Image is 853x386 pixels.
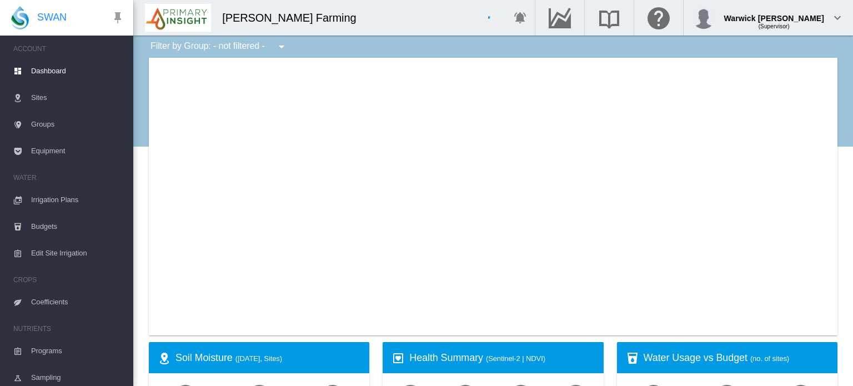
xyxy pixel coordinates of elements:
md-icon: Go to the Data Hub [546,11,573,24]
div: [PERSON_NAME] Farming [222,10,366,26]
span: Groups [31,111,124,138]
img: SWAN-Landscape-Logo-Colour-drop.png [11,6,29,29]
span: SWAN [37,11,67,24]
span: WATER [13,169,124,187]
span: CROPS [13,271,124,289]
span: ACCOUNT [13,40,124,58]
md-icon: Click here for help [645,11,672,24]
md-icon: icon-map-marker-radius [158,352,171,365]
div: Warwick [PERSON_NAME] [724,8,824,19]
div: Health Summary [409,351,594,365]
button: icon-menu-down [270,36,293,58]
img: profile.jpg [693,7,715,29]
span: (Sentinel-2 | NDVI) [486,354,545,363]
div: Filter by Group: - not filtered - [142,36,296,58]
span: Coefficients [31,289,124,315]
span: Sites [31,84,124,111]
md-icon: icon-heart-box-outline [392,352,405,365]
span: Edit Site Irrigation [31,240,124,267]
button: icon-bell-ring [509,7,531,29]
md-icon: Search the knowledge base [596,11,623,24]
span: Budgets [31,213,124,240]
span: Equipment [31,138,124,164]
div: Water Usage vs Budget [644,351,829,365]
md-icon: icon-cup-water [626,352,639,365]
md-icon: icon-chevron-down [831,11,844,24]
span: (no. of sites) [750,354,789,363]
md-icon: icon-pin [111,11,124,24]
img: P9Qypg3231X1QAAAABJRU5ErkJggg== [145,4,211,32]
span: NUTRIENTS [13,320,124,338]
span: Irrigation Plans [31,187,124,213]
span: (Supervisor) [759,23,790,29]
span: ([DATE], Sites) [235,354,282,363]
md-icon: icon-bell-ring [514,11,527,24]
span: Dashboard [31,58,124,84]
span: Programs [31,338,124,364]
div: Soil Moisture [175,351,360,365]
md-icon: icon-menu-down [275,40,288,53]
